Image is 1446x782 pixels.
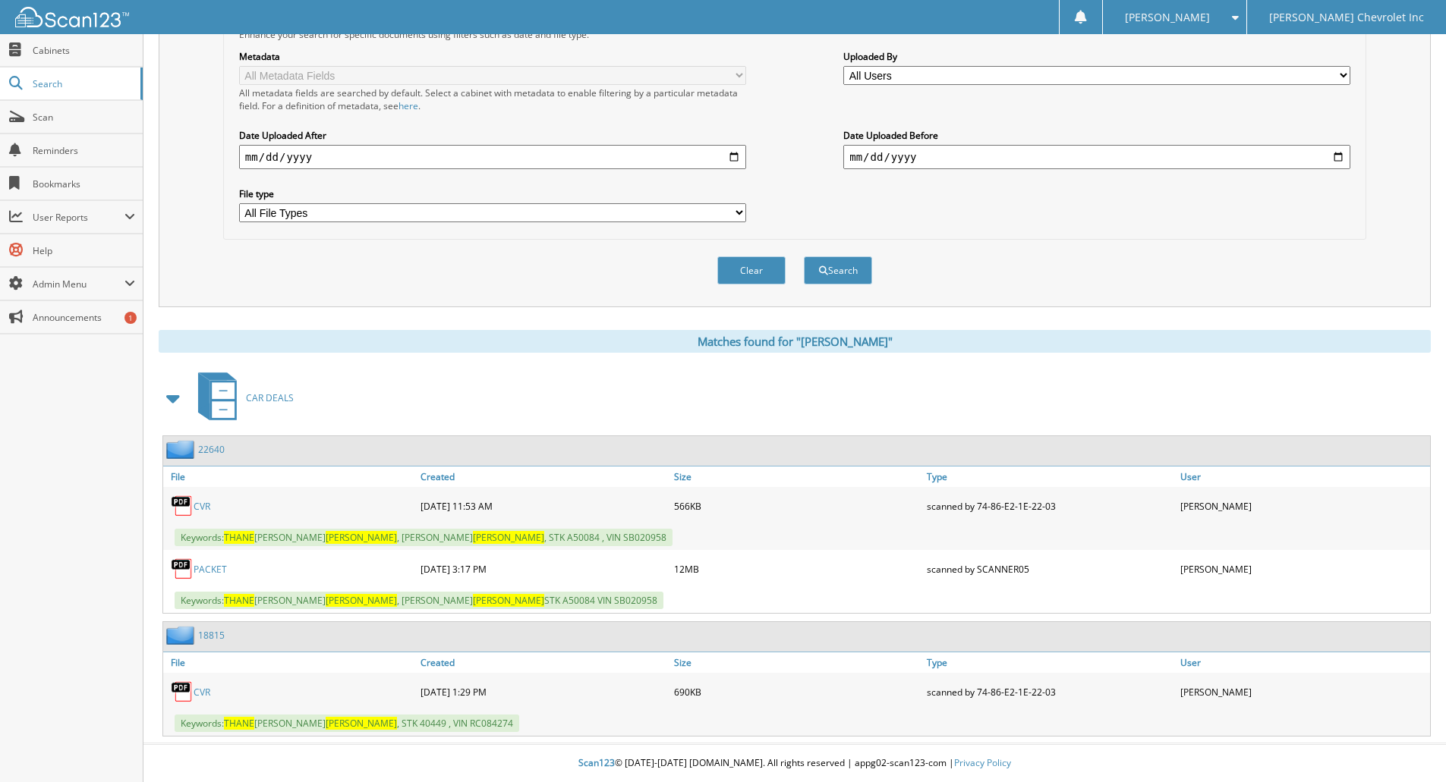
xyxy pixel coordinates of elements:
[124,312,137,324] div: 1
[33,177,135,190] span: Bookmarks
[239,145,746,169] input: start
[923,677,1177,707] div: scanned by 74-86-E2-1E-22-03
[326,594,397,607] span: [PERSON_NAME]
[1177,554,1430,584] div: [PERSON_NAME]
[954,756,1011,769] a: Privacy Policy
[417,491,670,521] div: [DATE] 11:53 AM
[670,652,924,673] a: Size
[224,717,254,730] span: THANE
[670,491,924,521] div: 566KB
[175,592,663,609] span: Keywords: [PERSON_NAME] , [PERSON_NAME] STK A50084 VIN SB020958
[246,391,294,404] span: CAR DEALS
[804,256,872,284] button: Search
[1177,466,1430,487] a: User
[923,466,1177,487] a: Type
[143,745,1446,782] div: © [DATE]-[DATE] [DOMAIN_NAME]. All rights reserved | appg02-scan123-com |
[175,529,673,546] span: Keywords: [PERSON_NAME] , [PERSON_NAME] , STK A50084 , VIN SB020958
[1269,13,1424,22] span: [PERSON_NAME] Chevrolet Inc
[198,629,225,642] a: 18815
[232,28,1358,41] div: Enhance your search for specific documents using filters such as date and file type.
[843,129,1350,142] label: Date Uploaded Before
[33,278,124,291] span: Admin Menu
[239,50,746,63] label: Metadata
[1177,677,1430,707] div: [PERSON_NAME]
[166,440,198,459] img: folder2.png
[578,756,615,769] span: Scan123
[326,531,397,544] span: [PERSON_NAME]
[171,680,194,703] img: PDF.png
[194,563,227,576] a: PACKET
[843,145,1350,169] input: end
[1370,709,1446,782] iframe: Chat Widget
[1177,491,1430,521] div: [PERSON_NAME]
[159,330,1431,353] div: Matches found for "[PERSON_NAME]"
[198,443,225,456] a: 22640
[1125,13,1210,22] span: [PERSON_NAME]
[194,686,210,699] a: CVR
[417,554,670,584] div: [DATE] 3:17 PM
[923,491,1177,521] div: scanned by 74-86-E2-1E-22-03
[670,554,924,584] div: 12MB
[239,86,746,112] div: All metadata fields are searched by default. Select a cabinet with metadata to enable filtering b...
[417,466,670,487] a: Created
[171,557,194,580] img: PDF.png
[417,652,670,673] a: Created
[239,187,746,200] label: File type
[923,652,1177,673] a: Type
[224,594,254,607] span: THANE
[194,500,210,513] a: CVR
[843,50,1350,63] label: Uploaded By
[399,99,418,112] a: here
[33,211,124,224] span: User Reports
[166,626,198,645] img: folder2.png
[473,531,544,544] span: [PERSON_NAME]
[717,256,786,284] button: Clear
[326,717,397,730] span: [PERSON_NAME]
[224,531,254,544] span: THANE
[417,677,670,707] div: [DATE] 1:29 PM
[163,652,417,673] a: File
[33,244,135,257] span: Help
[189,368,294,428] a: CAR DEALS
[171,495,194,517] img: PDF.png
[163,466,417,487] a: File
[33,311,135,324] span: Announcements
[15,7,129,27] img: scan123-logo-white.svg
[1177,652,1430,673] a: User
[670,677,924,707] div: 690KB
[33,44,135,57] span: Cabinets
[33,77,133,90] span: Search
[175,714,519,732] span: Keywords: [PERSON_NAME] , STK 40449 , VIN RC084274
[923,554,1177,584] div: scanned by SCANNER05
[33,111,135,124] span: Scan
[473,594,544,607] span: [PERSON_NAME]
[239,129,746,142] label: Date Uploaded After
[33,144,135,157] span: Reminders
[670,466,924,487] a: Size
